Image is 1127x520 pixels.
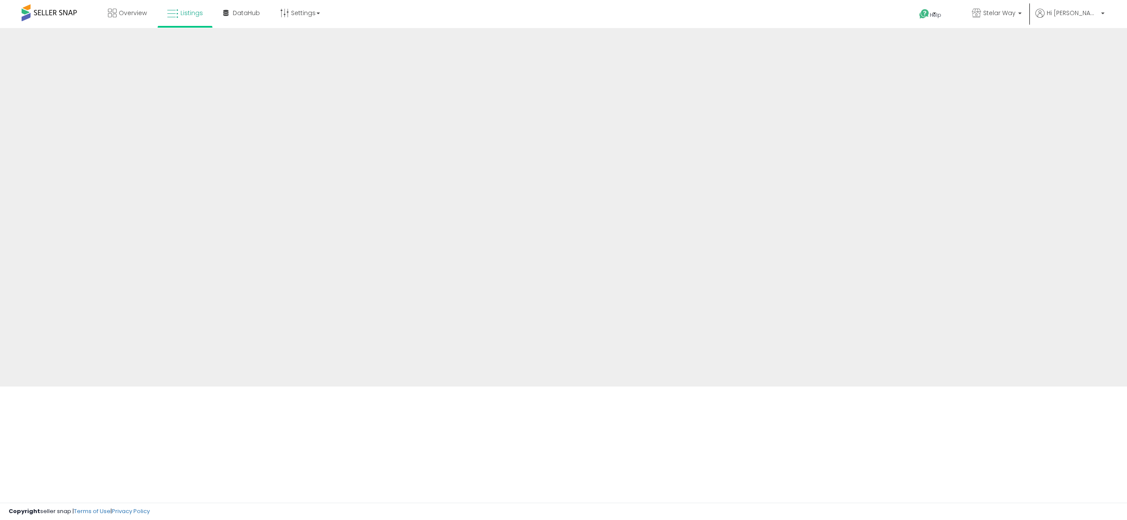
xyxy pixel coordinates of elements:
span: Listings [180,9,203,17]
span: Stelar Way [983,9,1016,17]
a: Help [912,2,958,28]
span: Help [930,11,941,19]
span: Overview [119,9,147,17]
a: Hi [PERSON_NAME] [1035,9,1105,28]
i: Get Help [919,9,930,19]
span: DataHub [233,9,260,17]
span: Hi [PERSON_NAME] [1047,9,1099,17]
